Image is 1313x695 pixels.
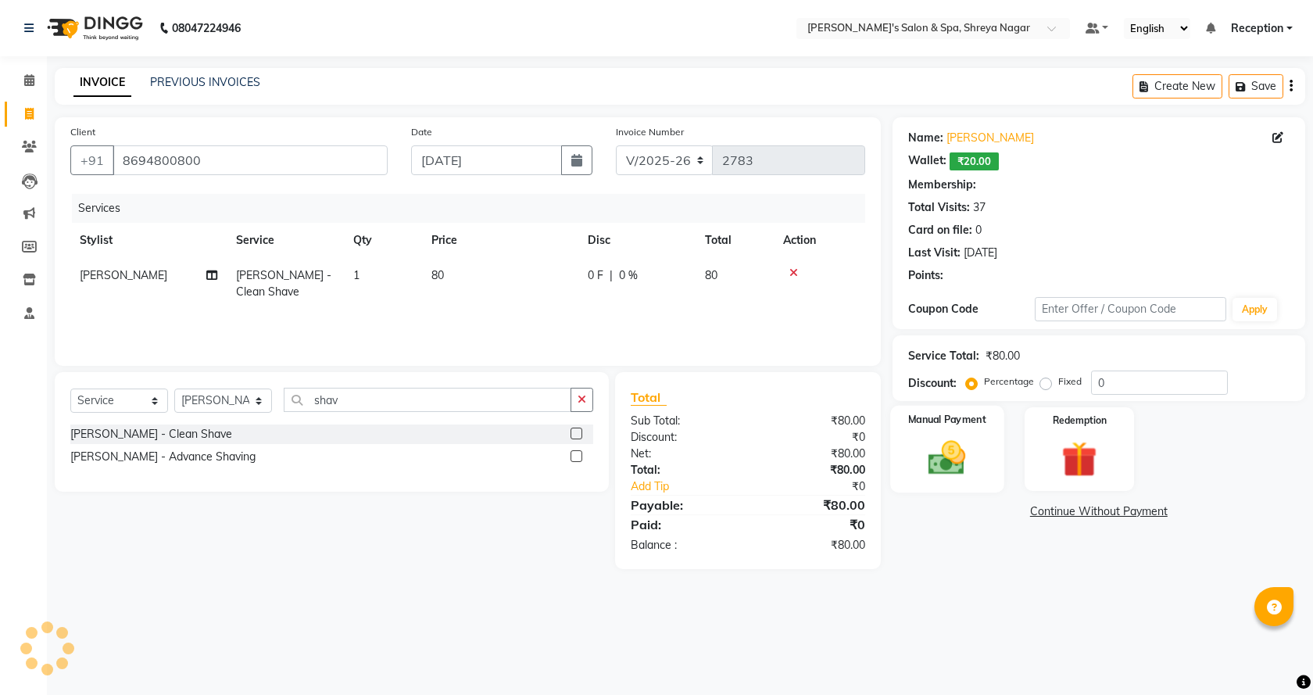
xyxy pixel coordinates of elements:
[70,223,227,258] th: Stylist
[908,152,946,170] div: Wallet:
[908,177,976,193] div: Membership:
[769,478,876,495] div: ₹0
[80,268,167,282] span: [PERSON_NAME]
[73,69,131,97] a: INVOICE
[578,223,696,258] th: Disc
[619,537,748,553] div: Balance :
[748,429,877,446] div: ₹0
[748,496,877,514] div: ₹80.00
[908,245,961,261] div: Last Visit:
[344,223,422,258] th: Qty
[964,245,997,261] div: [DATE]
[619,446,748,462] div: Net:
[113,145,388,175] input: Search by Name/Mobile/Email/Code
[619,413,748,429] div: Sub Total:
[973,199,986,216] div: 37
[422,223,578,258] th: Price
[1035,297,1225,321] input: Enter Offer / Coupon Code
[1058,374,1082,389] label: Fixed
[619,429,748,446] div: Discount:
[774,223,865,258] th: Action
[908,130,943,146] div: Name:
[748,413,877,429] div: ₹80.00
[70,125,95,139] label: Client
[975,222,982,238] div: 0
[72,194,877,223] div: Services
[1132,74,1222,99] button: Create New
[172,6,241,50] b: 08047224946
[353,268,360,282] span: 1
[896,503,1302,520] a: Continue Without Payment
[1233,298,1277,321] button: Apply
[908,267,943,284] div: Points:
[696,223,774,258] th: Total
[610,267,613,284] span: |
[431,268,444,282] span: 80
[227,223,344,258] th: Service
[236,268,331,299] span: [PERSON_NAME] - Clean Shave
[411,125,432,139] label: Date
[1229,74,1283,99] button: Save
[70,449,256,465] div: [PERSON_NAME] - Advance Shaving
[40,6,147,50] img: logo
[748,515,877,534] div: ₹0
[986,348,1020,364] div: ₹80.00
[631,389,667,406] span: Total
[1231,20,1283,37] span: Reception
[908,301,1036,317] div: Coupon Code
[917,436,978,479] img: _cash.svg
[619,496,748,514] div: Payable:
[908,412,986,427] label: Manual Payment
[150,75,260,89] a: PREVIOUS INVOICES
[946,130,1034,146] a: [PERSON_NAME]
[619,515,748,534] div: Paid:
[1050,437,1109,482] img: _gift.svg
[619,267,638,284] span: 0 %
[284,388,571,412] input: Search or Scan
[908,348,979,364] div: Service Total:
[619,478,769,495] a: Add Tip
[908,375,957,392] div: Discount:
[908,199,970,216] div: Total Visits:
[950,152,999,170] span: ₹20.00
[588,267,603,284] span: 0 F
[748,537,877,553] div: ₹80.00
[619,462,748,478] div: Total:
[616,125,684,139] label: Invoice Number
[748,446,877,462] div: ₹80.00
[70,426,232,442] div: [PERSON_NAME] - Clean Shave
[908,222,972,238] div: Card on file:
[748,462,877,478] div: ₹80.00
[1053,414,1107,428] label: Redemption
[705,268,717,282] span: 80
[70,145,114,175] button: +91
[984,374,1034,389] label: Percentage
